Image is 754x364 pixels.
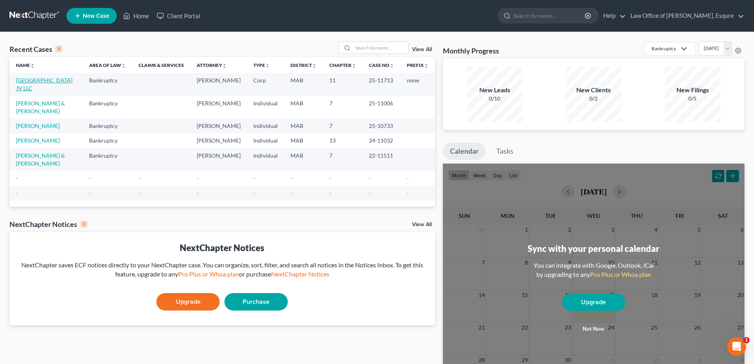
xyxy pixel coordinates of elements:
[190,96,247,118] td: [PERSON_NAME]
[665,86,720,95] div: New Filings
[627,9,744,23] a: Law Office of [PERSON_NAME], Esqure
[369,62,394,68] a: Case Nounfold_more
[30,63,35,68] i: unfold_more
[284,96,323,118] td: MAB
[16,62,35,68] a: Nameunfold_more
[190,133,247,148] td: [PERSON_NAME]
[363,73,401,95] td: 25-11713
[9,219,87,229] div: NextChapter Notices
[247,73,284,95] td: Corp
[16,261,429,279] div: NextChapter saves ECF notices directly to your NextChapter case. You can organize, sort, filter, ...
[271,270,329,278] a: NextChapter Notices
[89,175,91,181] span: -
[329,190,331,196] span: -
[16,77,72,91] a: [GEOGRAPHIC_DATA] JV LLC
[443,46,499,55] h3: Monthly Progress
[247,133,284,148] td: Individual
[590,271,651,278] a: Pro Plus or Whoa plan
[55,46,63,53] div: 5
[407,175,409,181] span: -
[443,143,486,160] a: Calendar
[83,148,132,171] td: Bankruptcy
[80,221,87,228] div: 0
[197,62,227,68] a: Attorneyunfold_more
[156,293,220,311] a: Upgrade
[353,42,408,53] input: Search by name...
[727,337,746,356] iframe: Intercom live chat
[363,118,401,133] td: 25-10733
[424,63,429,68] i: unfold_more
[599,9,626,23] a: Help
[197,175,199,181] span: -
[291,190,292,196] span: -
[566,86,621,95] div: New Clients
[467,86,522,95] div: New Leads
[566,95,621,103] div: 0/2
[329,175,331,181] span: -
[121,63,126,68] i: unfold_more
[16,242,429,254] div: NextChapter Notices
[247,148,284,171] td: Individual
[284,118,323,133] td: MAB
[139,175,141,181] span: -
[132,57,190,73] th: Claims & Services
[489,143,520,160] a: Tasks
[513,8,586,23] input: Search by name...
[467,95,522,103] div: 0/10
[369,190,371,196] span: -
[247,96,284,118] td: Individual
[312,63,317,68] i: unfold_more
[363,148,401,171] td: 22-11511
[407,190,409,196] span: -
[651,45,676,52] div: Bankruptcy
[528,242,659,255] div: Sync with your personal calendar
[323,148,363,171] td: 7
[224,293,288,311] a: Purchase
[412,222,432,227] a: View All
[83,133,132,148] td: Bankruptcy
[16,175,18,181] span: -
[153,9,204,23] a: Client Portal
[16,152,65,167] a: [PERSON_NAME] & [PERSON_NAME]
[351,63,356,68] i: unfold_more
[178,270,239,278] a: Pro Plus or Whoa plan
[247,118,284,133] td: Individual
[89,190,91,196] span: -
[253,175,255,181] span: -
[401,73,435,95] td: none
[16,137,60,144] a: [PERSON_NAME]
[412,47,432,52] a: View All
[291,175,292,181] span: -
[16,190,18,196] span: -
[407,62,429,68] a: Prefixunfold_more
[291,62,317,68] a: Districtunfold_more
[83,73,132,95] td: Bankruptcy
[83,96,132,118] td: Bankruptcy
[530,261,657,279] div: You can integrate with Google, Outlook, iCal by upgrading to any
[190,148,247,171] td: [PERSON_NAME]
[323,133,363,148] td: 13
[9,44,63,54] div: Recent Cases
[265,63,270,68] i: unfold_more
[363,133,401,148] td: 24-11032
[284,148,323,171] td: MAB
[665,95,720,103] div: 0/5
[323,96,363,118] td: 7
[83,13,109,19] span: New Case
[369,175,371,181] span: -
[323,118,363,133] td: 7
[190,73,247,95] td: [PERSON_NAME]
[119,9,153,23] a: Home
[222,63,227,68] i: unfold_more
[83,118,132,133] td: Bankruptcy
[562,321,625,337] button: Not now
[16,122,60,129] a: [PERSON_NAME]
[253,190,255,196] span: -
[329,62,356,68] a: Chapterunfold_more
[197,190,199,196] span: -
[16,100,65,114] a: [PERSON_NAME] & [PERSON_NAME]
[190,118,247,133] td: [PERSON_NAME]
[89,62,126,68] a: Area of Lawunfold_more
[743,337,750,343] span: 1
[363,96,401,118] td: 25-11006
